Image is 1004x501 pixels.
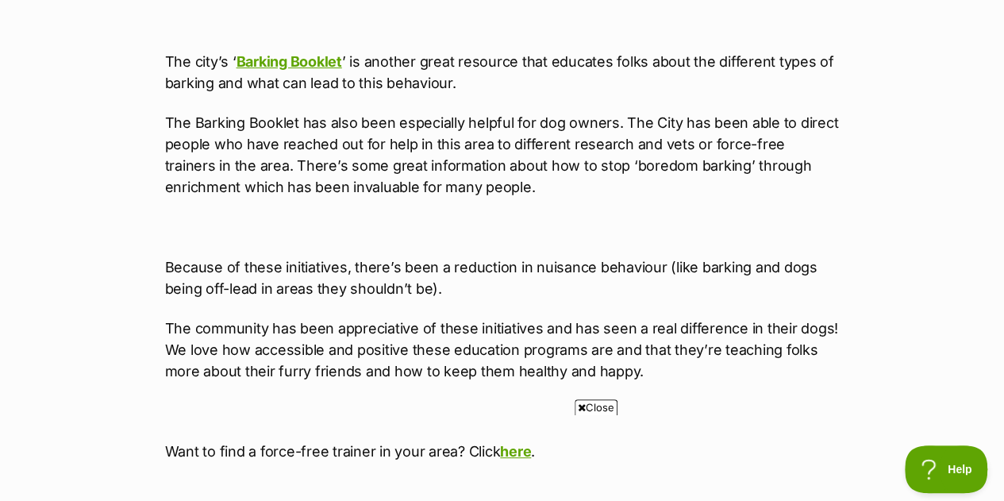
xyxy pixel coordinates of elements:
iframe: Advertisement [213,422,791,493]
p: Because of these initiatives, there’s been a reduction in nuisance behaviour (like barking and do... [165,256,840,299]
p: The city’s ‘ ’ is another great resource that educates folks about the different types of barking... [165,51,840,94]
p: The community has been appreciative of these initiatives and has seen a real difference in their ... [165,318,840,382]
iframe: Help Scout Beacon - Open [905,445,988,493]
a: Barking Booklet [236,53,341,70]
p: Want to find a force-free trainer in your area? Click . [165,441,840,462]
p: The Barking Booklet has also been especially helpful for dog owners. The City has been able to di... [165,112,840,198]
span: Close [575,399,617,415]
